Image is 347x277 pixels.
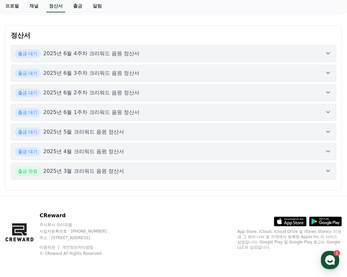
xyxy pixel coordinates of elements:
[39,222,119,227] p: 주식회사 와이피랩
[15,89,40,97] span: 출금 대기
[43,69,139,77] p: 2025년 6월 3주차 크리워드 음원 정산서
[11,65,336,82] button: 출금 대기 2025년 6월 3주차 크리워드 음원 정산서
[15,49,40,58] span: 출금 대기
[21,217,24,222] span: 홈
[15,108,40,117] span: 출금 대기
[43,108,139,116] p: 2025년 6월 1주차 크리워드 음원 정산서
[2,207,43,223] a: 홈
[15,147,40,156] span: 출금 대기
[43,207,84,223] a: 1대화
[11,123,336,140] button: 출금 대기 2025년 5월 크리워드 음원 정산서
[84,207,125,223] a: 설정
[43,167,124,175] p: 2025년 3월 크리워드 음원 정산서
[39,245,60,250] a: 이용약관
[15,167,40,175] span: 출금 완료
[62,245,93,250] a: 개인정보처리방침
[11,45,336,62] button: 출금 대기 2025년 6월 4주차 크리워드 음원 정산서
[60,217,68,222] span: 대화
[39,212,119,220] p: CReward
[15,69,40,77] span: 출금 대기
[11,104,336,121] button: 출금 대기 2025년 6월 1주차 크리워드 음원 정산서
[43,128,124,136] p: 2025년 5월 크리워드 음원 정산서
[101,217,109,222] span: 설정
[11,31,336,40] p: 정산서
[11,163,336,180] button: 출금 완료 2025년 3월 크리워드 음원 정산서
[11,143,336,160] button: 출금 대기 2025년 4월 크리워드 음원 정산서
[15,128,40,136] span: 출금 대기
[237,229,342,250] p: App Store, iCloud, iCloud Drive 및 iTunes Store는 미국과 그 밖의 나라 및 지역에서 등록된 Apple Inc.의 서비스 상표입니다. Goo...
[66,207,69,212] span: 1
[39,229,119,234] p: 사업자등록번호 : [PHONE_NUMBER]
[39,235,119,240] p: 주소 : [STREET_ADDRESS]
[43,148,124,155] p: 2025년 4월 크리워드 음원 정산서
[43,89,139,97] p: 2025년 6월 2주차 크리워드 음원 정산서
[43,50,139,57] p: 2025년 6월 4주차 크리워드 음원 정산서
[11,84,336,101] button: 출금 대기 2025년 6월 2주차 크리워드 음원 정산서
[39,251,119,256] p: © CReward All Rights Reserved.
